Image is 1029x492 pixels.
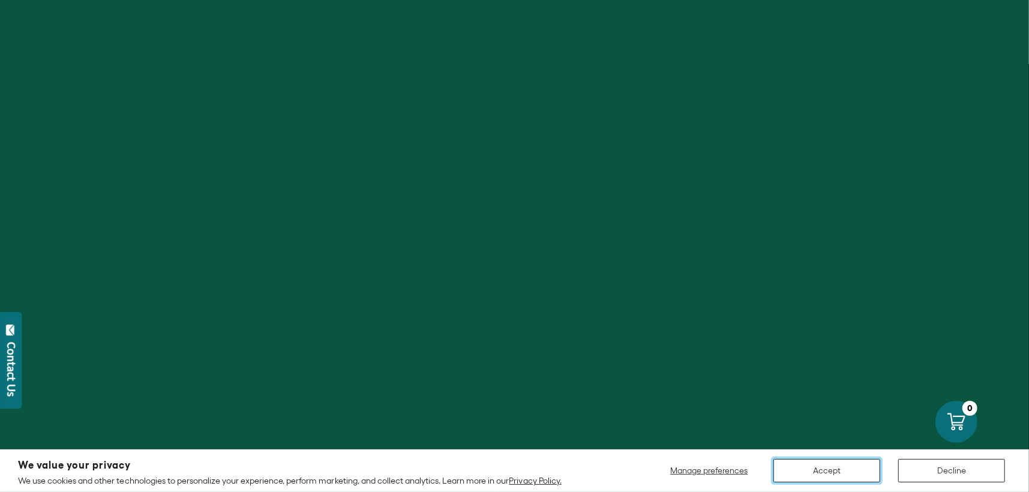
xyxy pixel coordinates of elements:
[18,460,562,470] h2: We value your privacy
[670,466,748,475] span: Manage preferences
[5,342,17,397] div: Contact Us
[898,459,1005,482] button: Decline
[663,459,755,482] button: Manage preferences
[773,459,880,482] button: Accept
[509,476,562,485] a: Privacy Policy.
[18,475,562,486] p: We use cookies and other technologies to personalize your experience, perform marketing, and coll...
[962,401,977,416] div: 0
